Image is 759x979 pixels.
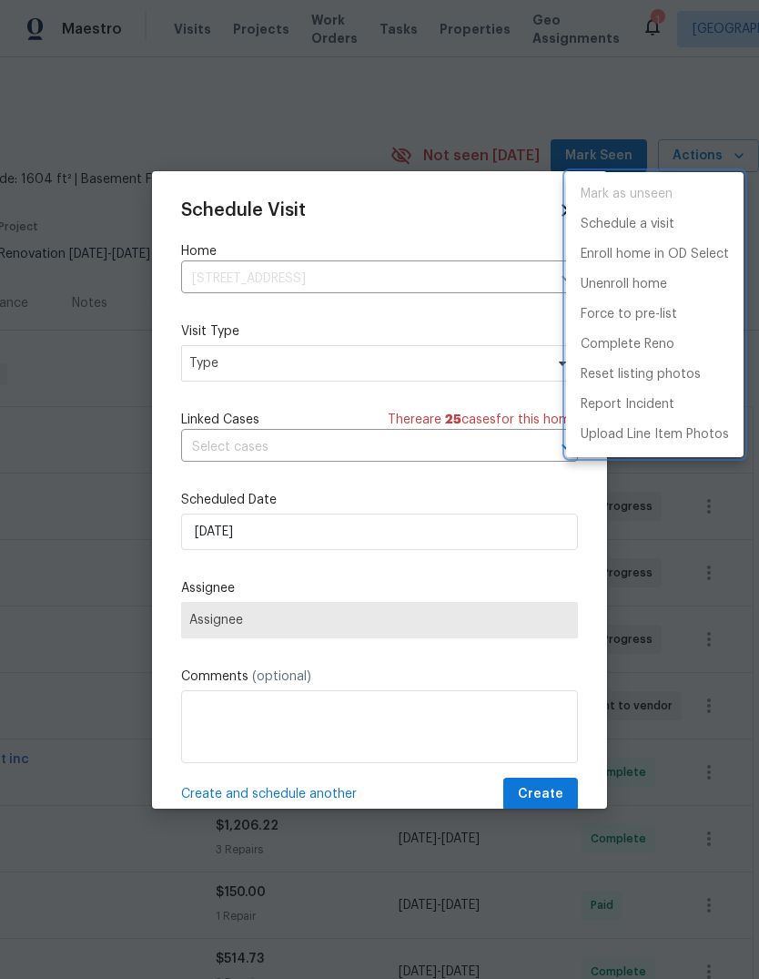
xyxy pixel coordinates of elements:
p: Upload Line Item Photos [581,425,729,444]
p: Report Incident [581,395,674,414]
p: Enroll home in OD Select [581,245,729,264]
p: Reset listing photos [581,365,701,384]
p: Force to pre-list [581,305,677,324]
p: Complete Reno [581,335,674,354]
p: Schedule a visit [581,215,674,234]
p: Unenroll home [581,275,667,294]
